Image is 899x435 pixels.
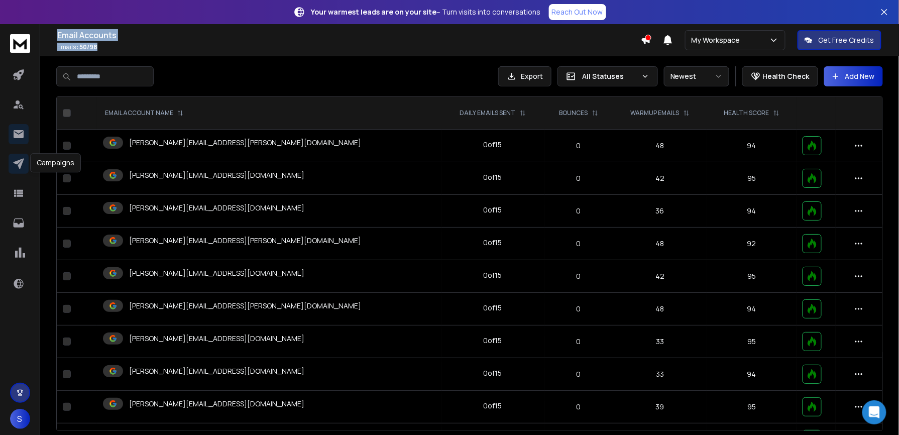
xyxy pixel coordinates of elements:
[550,402,607,412] p: 0
[613,130,707,162] td: 48
[484,172,502,182] div: 0 of 15
[550,271,607,281] p: 0
[129,399,304,409] p: [PERSON_NAME][EMAIL_ADDRESS][DOMAIN_NAME]
[57,29,641,41] h1: Email Accounts
[613,195,707,228] td: 36
[724,109,769,117] p: HEALTH SCORE
[550,141,607,151] p: 0
[613,358,707,391] td: 33
[613,260,707,293] td: 42
[707,358,797,391] td: 94
[550,239,607,249] p: 0
[498,66,551,86] button: Export
[707,130,797,162] td: 94
[10,409,30,429] button: S
[798,30,881,50] button: Get Free Credits
[582,71,637,81] p: All Statuses
[129,268,304,278] p: [PERSON_NAME][EMAIL_ADDRESS][DOMAIN_NAME]
[707,391,797,423] td: 95
[30,153,81,172] div: Campaigns
[819,35,874,45] p: Get Free Credits
[484,140,502,150] div: 0 of 15
[692,35,744,45] p: My Workspace
[613,391,707,423] td: 39
[484,205,502,215] div: 0 of 15
[707,260,797,293] td: 95
[707,195,797,228] td: 94
[707,293,797,325] td: 94
[311,7,541,17] p: – Turn visits into conversations
[613,325,707,358] td: 33
[549,4,606,20] a: Reach Out Now
[484,401,502,411] div: 0 of 15
[631,109,680,117] p: WARMUP EMAILS
[824,66,883,86] button: Add New
[460,109,516,117] p: DAILY EMAILS SENT
[129,366,304,376] p: [PERSON_NAME][EMAIL_ADDRESS][DOMAIN_NAME]
[550,337,607,347] p: 0
[664,66,729,86] button: Newest
[129,170,304,180] p: [PERSON_NAME][EMAIL_ADDRESS][DOMAIN_NAME]
[559,109,588,117] p: BOUNCES
[105,109,183,117] div: EMAIL ACCOUNT NAME
[10,34,30,53] img: logo
[129,236,361,246] p: [PERSON_NAME][EMAIL_ADDRESS][PERSON_NAME][DOMAIN_NAME]
[613,162,707,195] td: 42
[129,334,304,344] p: [PERSON_NAME][EMAIL_ADDRESS][DOMAIN_NAME]
[552,7,603,17] p: Reach Out Now
[129,301,361,311] p: [PERSON_NAME][EMAIL_ADDRESS][PERSON_NAME][DOMAIN_NAME]
[484,238,502,248] div: 0 of 15
[57,43,641,51] p: Emails :
[550,304,607,314] p: 0
[484,270,502,280] div: 0 of 15
[707,325,797,358] td: 95
[550,173,607,183] p: 0
[484,303,502,313] div: 0 of 15
[484,368,502,378] div: 0 of 15
[550,369,607,379] p: 0
[79,43,97,51] span: 50 / 98
[862,400,886,424] div: Open Intercom Messenger
[613,293,707,325] td: 48
[707,228,797,260] td: 92
[129,138,361,148] p: [PERSON_NAME][EMAIL_ADDRESS][PERSON_NAME][DOMAIN_NAME]
[129,203,304,213] p: [PERSON_NAME][EMAIL_ADDRESS][DOMAIN_NAME]
[763,71,810,81] p: Health Check
[550,206,607,216] p: 0
[484,336,502,346] div: 0 of 15
[613,228,707,260] td: 48
[742,66,818,86] button: Health Check
[311,7,437,17] strong: Your warmest leads are on your site
[707,162,797,195] td: 95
